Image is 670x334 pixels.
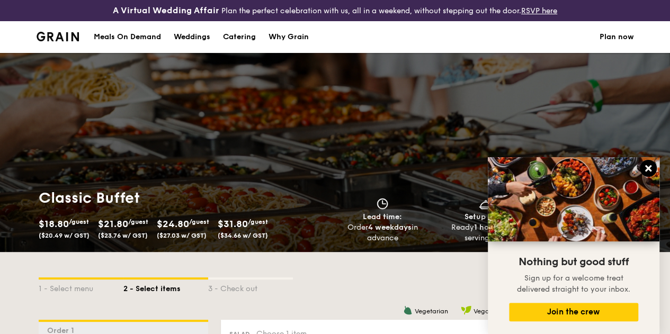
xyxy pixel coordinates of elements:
span: ($34.66 w/ GST) [218,232,268,239]
span: $31.80 [218,218,248,230]
span: Setup time: [464,212,507,221]
a: Logotype [37,32,79,41]
div: Catering [223,21,256,53]
span: $21.80 [98,218,128,230]
span: Vegetarian [415,308,448,315]
img: DSC07876-Edit02-Large.jpeg [488,157,659,241]
span: ($27.03 w/ GST) [157,232,207,239]
img: Grain [37,32,79,41]
span: /guest [69,218,89,225]
strong: 1 hour [474,223,497,232]
span: /guest [189,218,209,225]
img: icon-vegetarian.fe4039eb.svg [403,305,413,315]
a: RSVP here [521,6,557,15]
img: icon-dish.430c3a2e.svg [478,198,494,210]
span: /guest [128,218,148,225]
strong: 4 weekdays [368,223,411,232]
div: Meals On Demand [94,21,161,53]
div: Weddings [174,21,210,53]
a: Meals On Demand [87,21,167,53]
h1: Classic Buffet [39,188,331,207]
a: Weddings [167,21,217,53]
div: 1 - Select menu [39,279,123,294]
span: Sign up for a welcome treat delivered straight to your inbox. [517,274,630,294]
a: Plan now [600,21,634,53]
span: /guest [248,218,268,225]
span: Nothing but good stuff [519,256,629,268]
span: ($23.76 w/ GST) [98,232,148,239]
span: $24.80 [157,218,189,230]
div: Ready before serving time [438,222,533,243]
button: Close [640,160,657,177]
span: Vegan [474,308,493,315]
img: icon-clock.2db775ea.svg [374,198,390,210]
h4: A Virtual Wedding Affair [113,4,219,17]
div: Order in advance [335,222,430,243]
div: Plan the perfect celebration with us, all in a weekend, without stepping out the door. [112,4,558,17]
button: Join the crew [509,303,638,321]
img: icon-vegan.f8ff3823.svg [461,305,471,315]
span: Lead time: [363,212,402,221]
div: 2 - Select items [123,279,208,294]
a: Why Grain [262,21,315,53]
div: 3 - Check out [208,279,293,294]
a: Catering [217,21,262,53]
div: Why Grain [269,21,309,53]
span: $18.80 [39,218,69,230]
span: ($20.49 w/ GST) [39,232,90,239]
